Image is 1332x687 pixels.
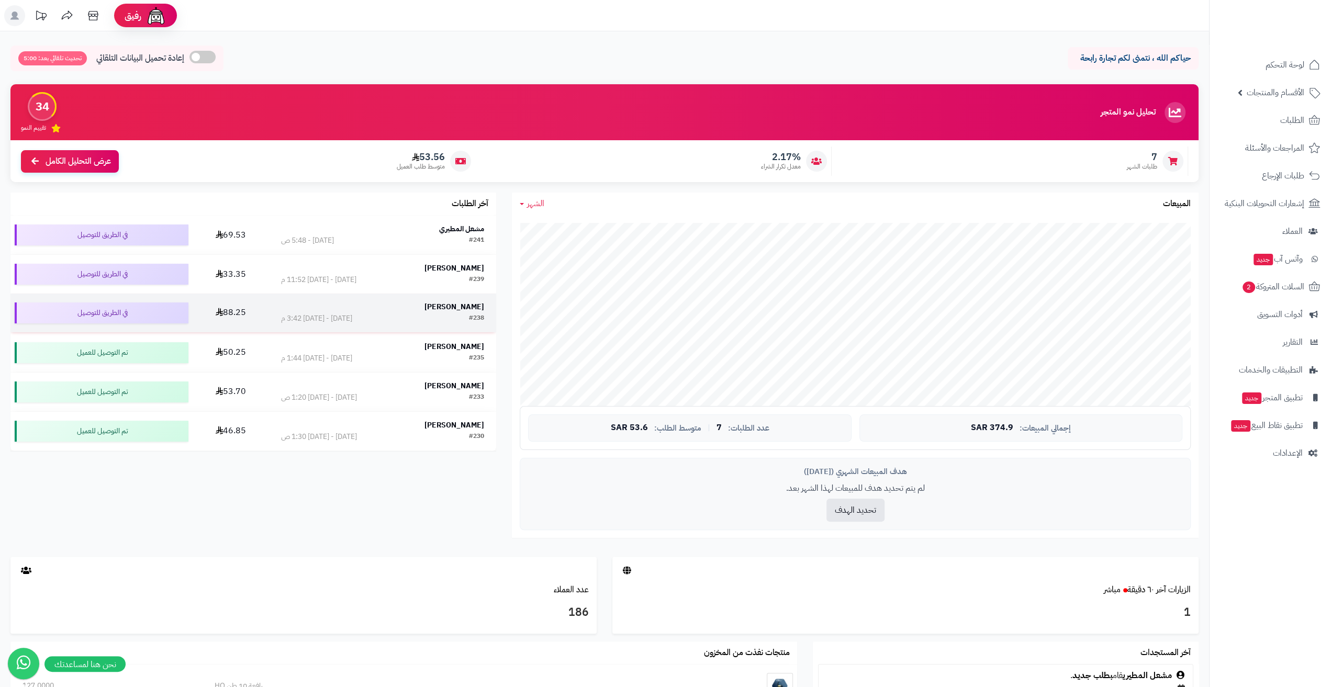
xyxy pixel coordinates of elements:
span: معدل تكرار الشراء [761,162,801,171]
a: إشعارات التحويلات البنكية [1216,191,1326,216]
span: لوحة التحكم [1266,58,1304,72]
span: السلات المتروكة [1241,279,1304,294]
strong: [PERSON_NAME] [424,263,484,274]
a: طلبات الإرجاع [1216,163,1326,188]
span: التقارير [1283,335,1303,350]
span: تحديث تلقائي بعد: 5:00 [18,51,87,65]
span: | [708,424,710,432]
span: 7 [1127,151,1157,163]
span: الإعدادات [1273,446,1303,460]
td: 53.70 [193,373,269,411]
a: الشهر [520,198,544,210]
a: بطلب جديد [1072,669,1113,682]
a: عدد العملاء [554,583,589,596]
td: 33.35 [193,255,269,294]
h3: تحليل نمو المتجر [1101,108,1156,117]
span: طلبات الإرجاع [1262,168,1304,183]
a: الإعدادات [1216,441,1326,466]
div: في الطريق للتوصيل [15,224,188,245]
span: العملاء [1282,224,1303,239]
div: في الطريق للتوصيل [15,264,188,285]
div: #230 [469,432,484,442]
span: جديد [1242,392,1261,404]
td: 69.53 [193,216,269,254]
strong: [PERSON_NAME] [424,341,484,352]
img: logo-2.png [1261,27,1322,49]
strong: [PERSON_NAME] [424,420,484,431]
span: رفيق [125,9,141,22]
a: أدوات التسويق [1216,302,1326,327]
h3: آخر الطلبات [452,199,488,209]
div: #241 [469,235,484,246]
span: جديد [1253,254,1273,265]
span: إجمالي المبيعات: [1020,424,1071,433]
h3: منتجات نفذت من المخزون [703,648,789,658]
span: عدد الطلبات: [728,424,769,433]
span: 2.17% [761,151,801,163]
div: قام . [824,670,1188,682]
a: لوحة التحكم [1216,52,1326,77]
a: تطبيق نقاط البيعجديد [1216,413,1326,438]
div: تم التوصيل للعميل [15,381,188,402]
span: الشهر [527,197,544,210]
div: تم التوصيل للعميل [15,421,188,442]
div: [DATE] - [DATE] 11:52 م [281,275,356,285]
span: إشعارات التحويلات البنكية [1225,196,1304,211]
img: ai-face.png [145,5,166,26]
a: التقارير [1216,330,1326,355]
a: السلات المتروكة2 [1216,274,1326,299]
a: العملاء [1216,219,1326,244]
div: [DATE] - [DATE] 3:42 م [281,313,352,324]
td: 46.85 [193,412,269,451]
span: 374.9 SAR [971,423,1013,433]
div: #235 [469,353,484,364]
span: الطلبات [1280,113,1304,128]
td: 88.25 [193,294,269,332]
strong: [PERSON_NAME] [424,380,484,391]
a: التطبيقات والخدمات [1216,357,1326,382]
span: متوسط طلب العميل [397,162,445,171]
div: [DATE] - [DATE] 1:20 ص [281,392,357,403]
a: عرض التحليل الكامل [21,150,119,173]
small: مباشر [1104,583,1121,596]
div: #233 [469,392,484,403]
a: تحديثات المنصة [28,5,54,29]
h3: 1 [620,604,1191,622]
div: تم التوصيل للعميل [15,342,188,363]
span: متوسط الطلب: [654,424,701,433]
a: الزيارات آخر ٦٠ دقيقةمباشر [1104,583,1191,596]
div: هدف المبيعات الشهري ([DATE]) [528,466,1182,477]
p: حياكم الله ، نتمنى لكم تجارة رابحة [1076,52,1191,64]
span: التطبيقات والخدمات [1239,363,1303,377]
span: 7 [717,423,722,433]
a: الطلبات [1216,108,1326,133]
span: 53.56 [397,151,445,163]
a: تطبيق المتجرجديد [1216,385,1326,410]
span: عرض التحليل الكامل [46,155,111,167]
span: طلبات الشهر [1127,162,1157,171]
a: المراجعات والأسئلة [1216,136,1326,161]
span: جديد [1231,420,1250,432]
span: تطبيق نقاط البيع [1230,418,1303,433]
span: أدوات التسويق [1257,307,1303,322]
span: الأقسام والمنتجات [1247,85,1304,100]
span: وآتس آب [1252,252,1303,266]
a: وآتس آبجديد [1216,246,1326,272]
span: 53.6 SAR [611,423,648,433]
td: 50.25 [193,333,269,372]
div: #239 [469,275,484,285]
div: [DATE] - 5:48 ص [281,235,334,246]
span: تقييم النمو [21,123,46,132]
strong: [PERSON_NAME] [424,301,484,312]
span: تطبيق المتجر [1241,390,1303,405]
h3: آخر المستجدات [1140,648,1191,658]
button: تحديد الهدف [826,499,885,522]
span: إعادة تحميل البيانات التلقائي [96,52,184,64]
div: [DATE] - [DATE] 1:30 ص [281,432,357,442]
p: لم يتم تحديد هدف للمبيعات لهذا الشهر بعد. [528,482,1182,494]
div: في الطريق للتوصيل [15,302,188,323]
strong: مشعل المطيري [439,223,484,234]
a: مشعل المطيري [1123,669,1172,682]
h3: 186 [18,604,589,622]
h3: المبيعات [1163,199,1191,209]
